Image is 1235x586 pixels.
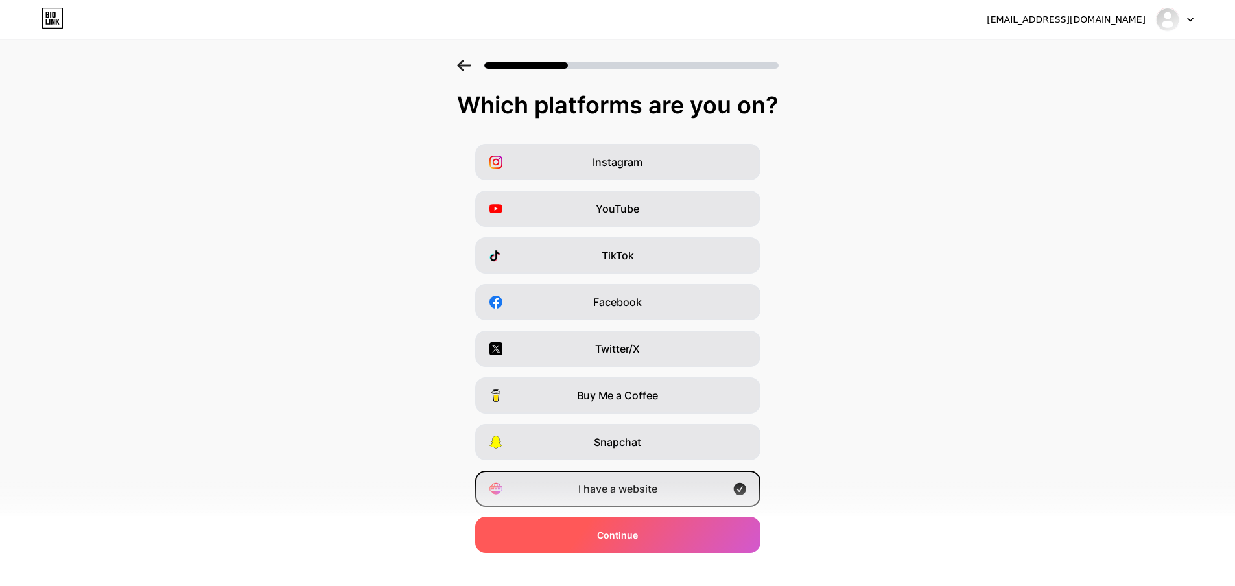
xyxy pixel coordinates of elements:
span: TikTok [602,248,634,263]
span: Twitter/X [595,341,640,357]
span: YouTube [596,201,639,217]
div: [EMAIL_ADDRESS][DOMAIN_NAME] [987,13,1146,27]
span: I have a website [578,481,657,497]
span: Snapchat [594,434,641,450]
span: Continue [597,528,638,542]
div: Which platforms are you on? [13,92,1222,118]
span: Facebook [593,294,642,310]
span: Instagram [593,154,642,170]
span: Buy Me a Coffee [577,388,658,403]
img: İbrahim K [1155,7,1180,32]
